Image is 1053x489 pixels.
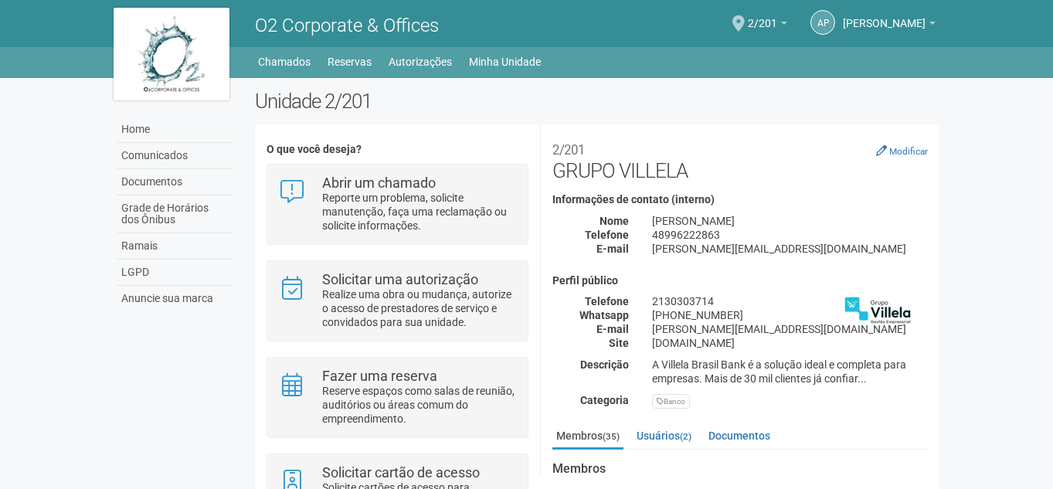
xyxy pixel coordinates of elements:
h4: Informações de contato (interno) [552,194,928,205]
strong: E-mail [596,323,629,335]
a: Fazer uma reserva Reserve espaços como salas de reunião, auditórios ou áreas comum do empreendime... [279,369,516,426]
a: Comunicados [117,143,232,169]
strong: Descrição [580,358,629,371]
a: Modificar [876,144,928,157]
strong: Solicitar cartão de acesso [322,464,480,481]
div: 48996222863 [640,228,939,242]
a: LGPD [117,260,232,286]
h4: O que você deseja? [267,144,528,155]
strong: Telefone [585,295,629,307]
a: Usuários(2) [633,424,695,447]
span: agatha pedro de souza [843,2,926,29]
div: [DOMAIN_NAME] [640,336,939,350]
a: Ramais [117,233,232,260]
span: 2/201 [748,2,777,29]
a: Minha Unidade [469,51,541,73]
strong: E-mail [596,243,629,255]
strong: Nome [600,215,629,227]
p: Realize uma obra ou mudança, autorize o acesso de prestadores de serviço e convidados para sua un... [322,287,516,329]
strong: Abrir um chamado [322,175,436,191]
a: Documentos [705,424,774,447]
a: Anuncie sua marca [117,286,232,311]
strong: Whatsapp [579,309,629,321]
div: 2130303714 [640,294,939,308]
h2: Unidade 2/201 [255,90,940,113]
small: 2/201 [552,142,585,158]
span: O2 Corporate & Offices [255,15,439,36]
img: business.png [839,275,916,352]
a: [PERSON_NAME] [843,19,936,32]
a: Solicitar uma autorização Realize uma obra ou mudança, autorize o acesso de prestadores de serviç... [279,273,516,329]
div: [PHONE_NUMBER] [640,308,939,322]
a: Documentos [117,169,232,195]
p: Reporte um problema, solicite manutenção, faça uma reclamação ou solicite informações. [322,191,516,233]
small: Modificar [889,146,928,157]
a: Home [117,117,232,143]
a: Membros(35) [552,424,623,450]
strong: Fazer uma reserva [322,368,437,384]
a: ap [810,10,835,35]
a: Autorizações [389,51,452,73]
h2: GRUPO VILLELA [552,136,928,182]
div: [PERSON_NAME][EMAIL_ADDRESS][DOMAIN_NAME] [640,242,939,256]
img: logo.jpg [114,8,229,100]
strong: Telefone [585,229,629,241]
a: Abrir um chamado Reporte um problema, solicite manutenção, faça uma reclamação ou solicite inform... [279,176,516,233]
a: Reservas [328,51,372,73]
a: Chamados [258,51,311,73]
small: (35) [603,431,620,442]
div: A Villela Brasil Bank é a solução ideal e completa para empresas. Mais de 30 mil clientes já conf... [640,358,939,385]
strong: Membros [552,462,928,476]
div: [PERSON_NAME] [640,214,939,228]
div: Banco [652,394,690,409]
a: 2/201 [748,19,787,32]
a: Grade de Horários dos Ônibus [117,195,232,233]
strong: Site [609,337,629,349]
h4: Perfil público [552,275,928,287]
strong: Solicitar uma autorização [322,271,478,287]
div: [PERSON_NAME][EMAIL_ADDRESS][DOMAIN_NAME] [640,322,939,336]
p: Reserve espaços como salas de reunião, auditórios ou áreas comum do empreendimento. [322,384,516,426]
small: (2) [680,431,691,442]
strong: Categoria [580,394,629,406]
